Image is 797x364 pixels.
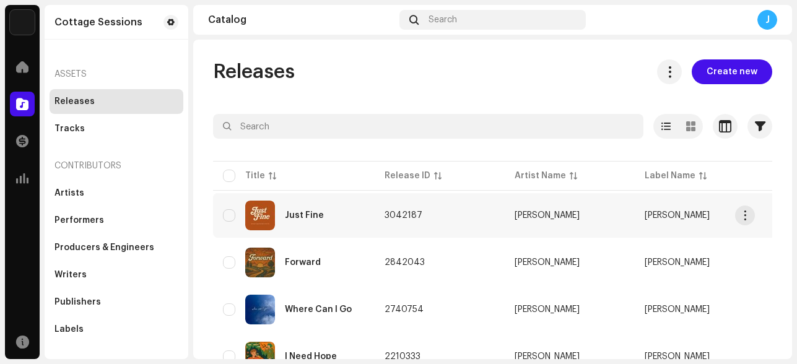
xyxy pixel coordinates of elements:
[50,290,183,314] re-m-nav-item: Publishers
[10,10,35,35] img: 190830b2-3b53-4b0d-992c-d3620458de1d
[213,114,643,139] input: Search
[54,243,154,253] div: Producers & Engineers
[645,305,710,314] span: Jonathan Manafo
[54,297,101,307] div: Publishers
[54,270,87,280] div: Writers
[515,211,580,220] div: [PERSON_NAME]
[285,305,352,314] div: Where Can I Go
[54,124,85,134] div: Tracks
[385,305,424,314] span: 2740754
[707,59,757,84] span: Create new
[645,352,710,361] span: Jonathan Manafo
[54,17,142,27] div: Cottage Sessions
[245,248,275,277] img: 40845446-4d32-4464-b275-3a0dda67ed56
[515,258,580,267] div: [PERSON_NAME]
[245,295,275,324] img: 967828bd-1ef9-4a09-9197-8777789c28d6
[50,151,183,181] re-a-nav-header: Contributors
[54,215,104,225] div: Performers
[285,258,321,267] div: Forward
[385,211,422,220] span: 3042187
[54,324,84,334] div: Labels
[208,15,394,25] div: Catalog
[50,235,183,260] re-m-nav-item: Producers & Engineers
[385,258,425,267] span: 2842043
[645,258,710,267] span: Jonathan Manafo
[515,170,566,182] div: Artist Name
[757,10,777,30] div: J
[50,116,183,141] re-m-nav-item: Tracks
[515,305,580,314] div: [PERSON_NAME]
[385,170,430,182] div: Release ID
[645,170,695,182] div: Label Name
[285,211,324,220] div: Just Fine
[213,59,295,84] span: Releases
[515,352,580,361] div: [PERSON_NAME]
[245,170,265,182] div: Title
[50,262,183,287] re-m-nav-item: Writers
[54,188,84,198] div: Artists
[385,352,420,361] span: 2210333
[515,305,625,314] span: Jonathan Manafo
[515,352,625,361] span: Jonathan Manafo
[50,181,183,206] re-m-nav-item: Artists
[54,97,95,106] div: Releases
[515,258,625,267] span: Jonathan Manafo
[645,211,710,220] span: Jonathan Manafo
[515,211,625,220] span: Jonathan Manafo
[245,201,275,230] img: 28d6933f-483c-42e3-8914-1e87848f1aba
[429,15,457,25] span: Search
[50,59,183,89] re-a-nav-header: Assets
[50,208,183,233] re-m-nav-item: Performers
[50,89,183,114] re-m-nav-item: Releases
[285,352,337,361] div: I Need Hope
[50,317,183,342] re-m-nav-item: Labels
[692,59,772,84] button: Create new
